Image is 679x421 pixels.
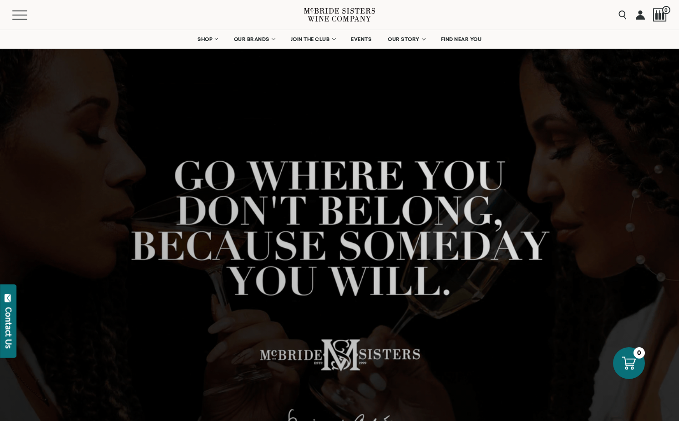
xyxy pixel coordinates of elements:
[192,30,223,48] a: SHOP
[345,30,377,48] a: EVENTS
[351,36,371,42] span: EVENTS
[228,30,280,48] a: OUR BRANDS
[12,10,45,20] button: Mobile Menu Trigger
[198,36,213,42] span: SHOP
[291,36,330,42] span: JOIN THE CLUB
[285,30,341,48] a: JOIN THE CLUB
[435,30,488,48] a: FIND NEAR YOU
[382,30,431,48] a: OUR STORY
[4,307,13,349] div: Contact Us
[633,347,645,359] div: 0
[662,6,670,14] span: 0
[388,36,420,42] span: OUR STORY
[441,36,482,42] span: FIND NEAR YOU
[234,36,269,42] span: OUR BRANDS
